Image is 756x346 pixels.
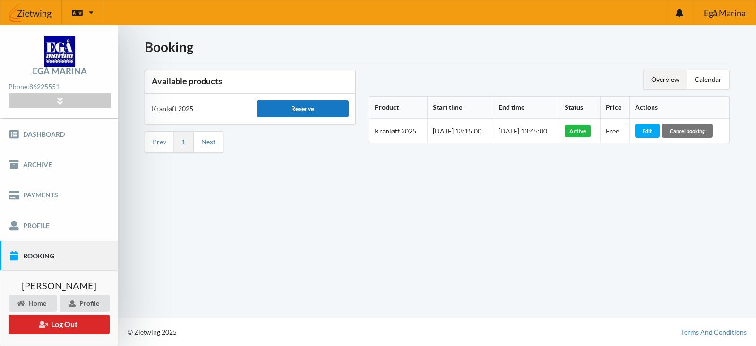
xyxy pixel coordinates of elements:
th: Start time [427,97,493,119]
th: End time [493,97,559,119]
strong: 86225551 [29,82,60,90]
div: Home [9,295,57,312]
a: Terms And Conditions [681,328,747,337]
th: Product [369,97,427,119]
span: [DATE] 13:15:00 [433,127,481,135]
span: Egå Marina [704,9,746,17]
span: Free [606,127,619,135]
span: [PERSON_NAME] [22,281,96,290]
th: Actions [629,97,729,119]
div: Phone: [9,80,111,93]
a: Prev [153,138,166,146]
span: Kranløft 2025 [375,127,416,135]
div: Active [565,125,591,137]
div: Edit [635,124,660,137]
div: Profile [60,295,110,312]
div: Kranløft 2025 [145,98,250,120]
div: Reserve [257,100,348,117]
div: Overview [644,70,687,89]
div: Cancel booking [662,124,713,137]
th: Status [559,97,600,119]
h3: Available products [152,76,349,87]
img: logo [44,36,75,67]
h1: Booking [145,38,730,55]
div: Calendar [687,70,729,89]
span: [DATE] 13:45:00 [498,127,547,135]
th: Price [600,97,629,119]
button: Log Out [9,315,110,334]
a: Next [201,138,215,146]
div: Egå Marina [33,67,87,75]
a: 1 [181,138,185,146]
